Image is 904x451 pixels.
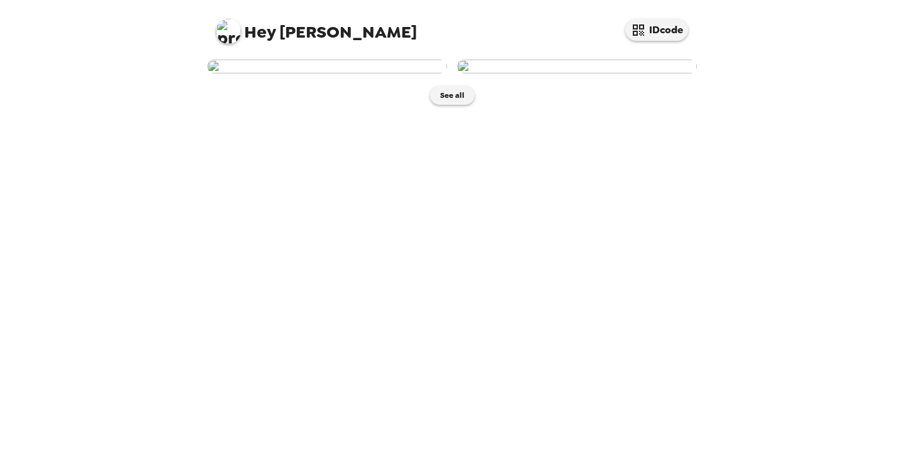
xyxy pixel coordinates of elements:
button: See all [430,86,475,105]
img: user-246684 [457,60,697,73]
img: user-277139 [207,60,447,73]
button: IDcode [625,19,688,41]
img: profile pic [216,19,241,44]
span: Hey [244,21,276,43]
span: [PERSON_NAME] [216,13,417,41]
